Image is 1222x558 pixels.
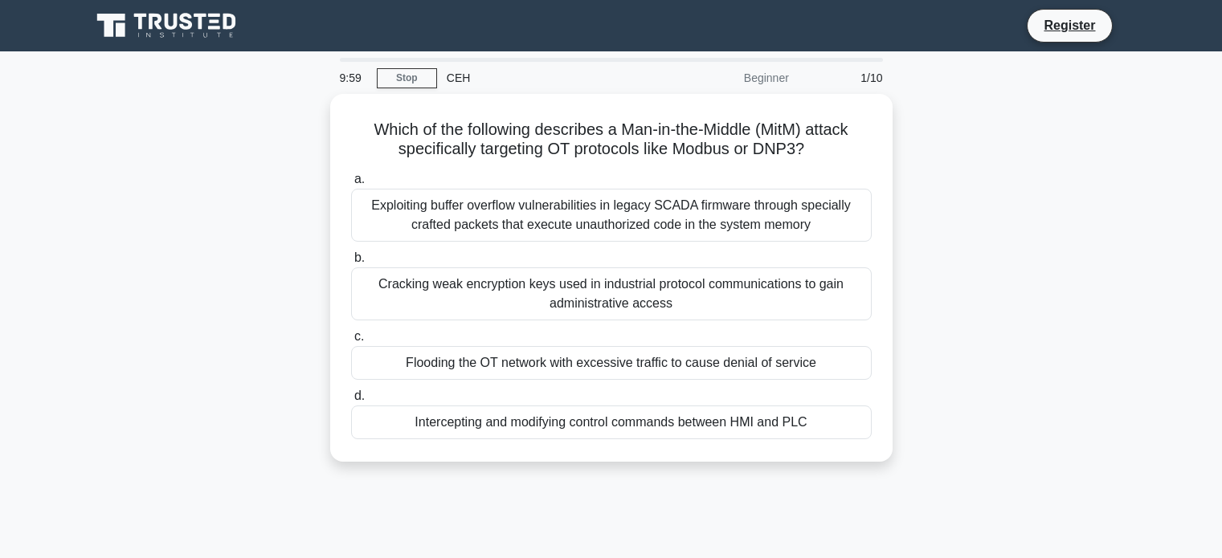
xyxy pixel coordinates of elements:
[354,172,365,185] span: a.
[354,389,365,402] span: d.
[437,62,658,94] div: CEH
[351,346,872,380] div: Flooding the OT network with excessive traffic to cause denial of service
[349,120,873,160] h5: Which of the following describes a Man-in-the-Middle (MitM) attack specifically targeting OT prot...
[330,62,377,94] div: 9:59
[1034,15,1105,35] a: Register
[354,329,364,343] span: c.
[354,250,365,264] span: b.
[658,62,799,94] div: Beginner
[799,62,893,94] div: 1/10
[351,267,872,320] div: Cracking weak encryption keys used in industrial protocol communications to gain administrative a...
[351,405,872,439] div: Intercepting and modifying control commands between HMI and PLC
[351,189,872,242] div: Exploiting buffer overflow vulnerabilities in legacy SCADA firmware through specially crafted pac...
[377,68,437,88] a: Stop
